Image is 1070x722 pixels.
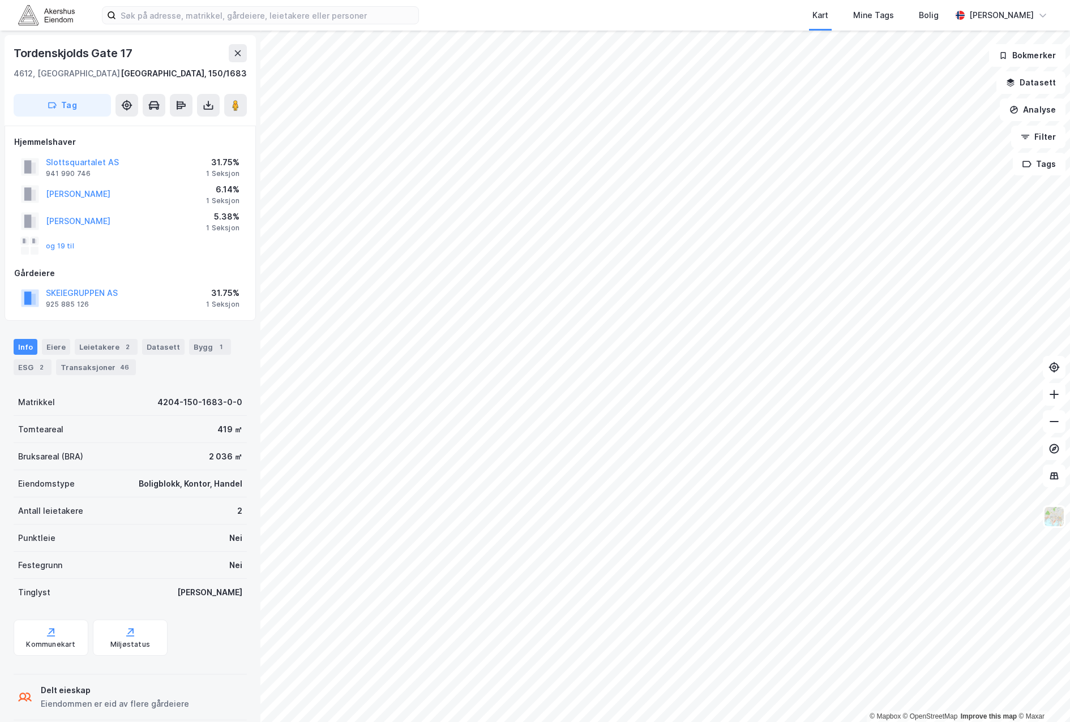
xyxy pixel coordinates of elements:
div: Bolig [919,8,939,22]
button: Filter [1011,126,1065,148]
iframe: Chat Widget [1013,668,1070,722]
div: 1 Seksjon [206,224,239,233]
input: Søk på adresse, matrikkel, gårdeiere, leietakere eller personer [116,7,418,24]
button: Tag [14,94,111,117]
img: Z [1043,506,1065,527]
div: Bygg [189,339,231,355]
div: Eiendommen er eid av flere gårdeiere [41,697,189,711]
div: Eiere [42,339,70,355]
div: Kart [812,8,828,22]
div: [PERSON_NAME] [969,8,1034,22]
div: 31.75% [206,286,239,300]
div: 419 ㎡ [217,423,242,436]
div: 6.14% [206,183,239,196]
div: Transaksjoner [56,359,136,375]
button: Analyse [1000,98,1065,121]
div: Eiendomstype [18,477,75,491]
div: 2 [122,341,133,353]
div: Info [14,339,37,355]
div: Hjemmelshaver [14,135,246,149]
div: 4612, [GEOGRAPHIC_DATA] [14,67,120,80]
div: Matrikkel [18,396,55,409]
a: Mapbox [870,712,901,720]
div: Boligblokk, Kontor, Handel [139,477,242,491]
div: Nei [229,531,242,545]
div: Leietakere [75,339,138,355]
div: 1 Seksjon [206,300,239,309]
img: akershus-eiendom-logo.9091f326c980b4bce74ccdd9f866810c.svg [18,5,75,25]
div: 31.75% [206,156,239,169]
div: 941 990 746 [46,169,91,178]
div: 4204-150-1683-0-0 [157,396,242,409]
div: [GEOGRAPHIC_DATA], 150/1683 [121,67,247,80]
div: Delt eieskap [41,684,189,697]
div: Miljøstatus [110,640,150,649]
button: Bokmerker [989,44,1065,67]
div: Antall leietakere [18,504,83,518]
div: Kommunekart [26,640,75,649]
div: 46 [118,362,131,373]
button: Datasett [996,71,1065,94]
button: Tags [1013,153,1065,175]
div: 2 036 ㎡ [209,450,242,463]
div: 2 [237,504,242,518]
div: 1 Seksjon [206,196,239,205]
div: Gårdeiere [14,267,246,280]
div: Kontrollprogram for chat [1013,668,1070,722]
div: Tordenskjolds Gate 17 [14,44,135,62]
div: ESG [14,359,52,375]
a: Improve this map [961,712,1017,720]
div: [PERSON_NAME] [177,586,242,599]
div: 5.38% [206,210,239,224]
div: 1 [215,341,226,353]
div: Datasett [142,339,185,355]
div: Nei [229,558,242,572]
div: Mine Tags [853,8,894,22]
div: Festegrunn [18,558,62,572]
a: OpenStreetMap [903,712,958,720]
div: Punktleie [18,531,55,545]
div: Tomteareal [18,423,63,436]
div: 1 Seksjon [206,169,239,178]
div: Bruksareal (BRA) [18,450,83,463]
div: 925 885 126 [46,300,89,309]
div: 2 [36,362,47,373]
div: Tinglyst [18,586,50,599]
